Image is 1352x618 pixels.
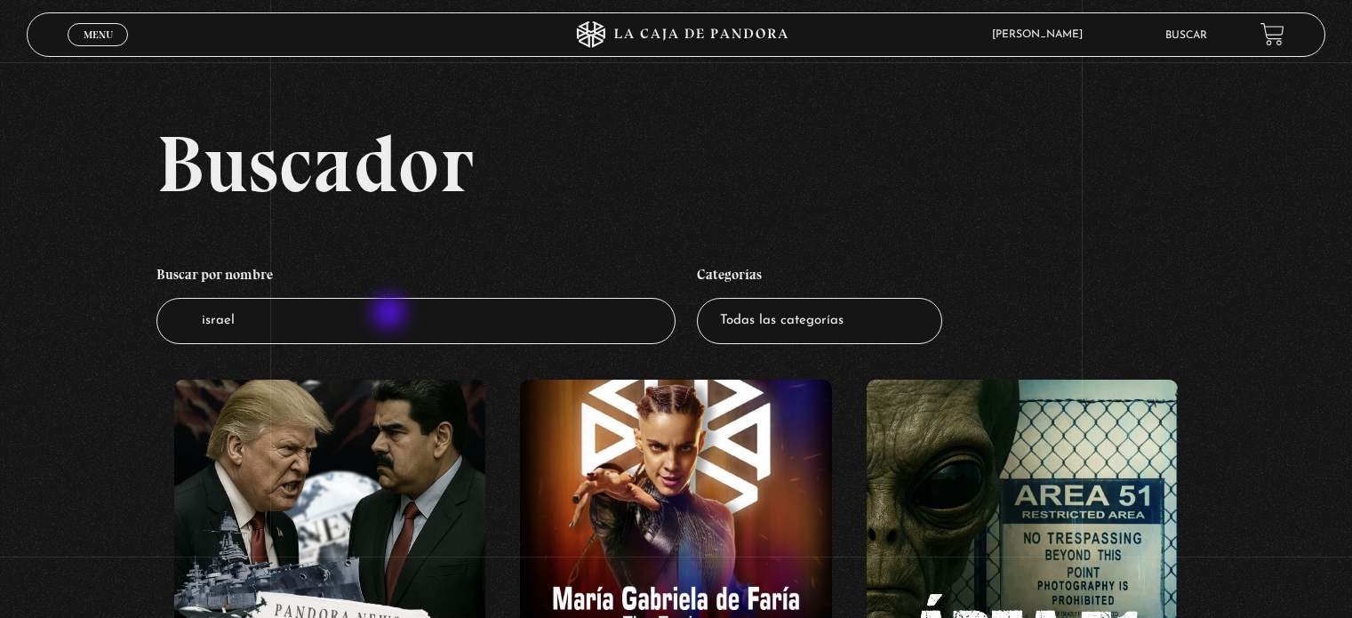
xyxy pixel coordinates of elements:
h2: Buscador [156,124,1324,204]
a: View your shopping cart [1260,22,1284,46]
a: Buscar [1165,30,1207,41]
h4: Buscar por nombre [156,257,676,298]
h4: Categorías [697,257,942,298]
span: Menu [84,29,113,40]
span: Cerrar [77,44,119,57]
span: [PERSON_NAME] [983,29,1100,40]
